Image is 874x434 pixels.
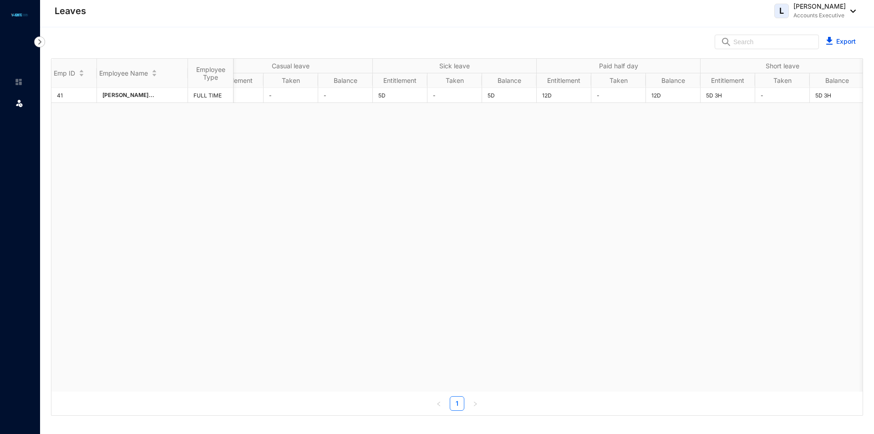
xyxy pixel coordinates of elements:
p: Leaves [55,5,86,17]
li: Next Page [468,396,483,411]
button: Export [819,35,863,49]
a: 1 [450,397,464,410]
span: [PERSON_NAME]... [102,92,154,98]
th: Employee Name [97,59,188,88]
button: left [432,396,446,411]
th: Balance [646,73,701,88]
th: Emp ID [51,59,97,88]
img: search.8ce656024d3affaeffe32e5b30621cb7.svg [721,37,732,46]
img: home-unselected.a29eae3204392db15eaf.svg [15,78,23,86]
span: L [779,7,784,15]
li: Home [7,73,29,91]
button: right [468,396,483,411]
td: 12D [646,88,701,103]
img: blue-download.5ef7b2b032fd340530a27f4ceaf19358.svg [826,37,833,45]
li: Previous Page [432,396,446,411]
span: Emp ID [54,69,75,77]
img: dropdown-black.8e83cc76930a90b1a4fdb6d089b7bf3a.svg [846,10,856,13]
td: - [209,88,264,103]
td: - [427,88,482,103]
th: Paid half day [537,59,701,73]
td: 5D 3H [810,88,864,103]
th: Sick leave [373,59,537,73]
th: Entitlement [373,73,427,88]
th: Entitlement [701,73,755,88]
li: 1 [450,396,464,411]
span: left [436,401,442,407]
th: Balance [482,73,537,88]
span: Employee Name [99,69,148,77]
th: Taken [591,73,646,88]
td: - [755,88,810,103]
td: 41 [51,88,97,103]
a: Export [836,37,856,45]
img: logo [9,12,30,18]
td: - [591,88,646,103]
th: Entitlement [209,73,264,88]
td: - [318,88,373,103]
td: 5D 3H [701,88,755,103]
td: - [264,88,318,103]
th: Entitlement [537,73,591,88]
img: leave.99b8a76c7fa76a53782d.svg [15,98,24,107]
th: Taken [264,73,318,88]
th: Employee Type [188,59,234,88]
th: Taken [427,73,482,88]
td: FULL TIME [188,88,234,103]
td: 5D [482,88,537,103]
p: [PERSON_NAME] [793,2,846,11]
input: Search [733,35,813,49]
img: nav-icon-right.af6afadce00d159da59955279c43614e.svg [34,36,45,47]
th: Balance [810,73,864,88]
th: Balance [318,73,373,88]
p: Accounts Executive [793,11,846,20]
td: 12D [537,88,591,103]
th: Taken [755,73,810,88]
span: right [473,401,478,407]
th: Short leave [701,59,864,73]
td: 5D [373,88,427,103]
th: Casual leave [209,59,373,73]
